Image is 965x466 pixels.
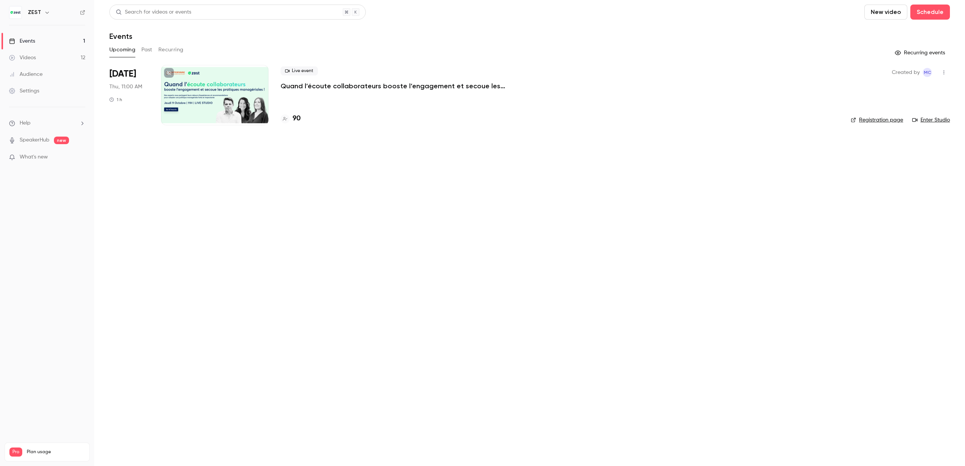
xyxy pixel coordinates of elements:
[864,5,907,20] button: New video
[281,82,507,91] a: Quand l’écoute collaborateurs booste l’engagement et secoue les pratiques managériales !
[141,44,152,56] button: Past
[281,66,318,75] span: Live event
[9,448,22,457] span: Pro
[27,449,85,455] span: Plan usage
[891,47,950,59] button: Recurring events
[9,6,21,18] img: ZEST
[20,119,31,127] span: Help
[109,97,122,103] div: 1 h
[109,44,135,56] button: Upcoming
[9,37,35,45] div: Events
[912,116,950,124] a: Enter Studio
[116,8,191,16] div: Search for videos or events
[109,68,136,80] span: [DATE]
[924,68,931,77] span: MC
[851,116,903,124] a: Registration page
[9,87,39,95] div: Settings
[158,44,184,56] button: Recurring
[54,137,69,144] span: new
[9,119,85,127] li: help-dropdown-opener
[923,68,932,77] span: Marie Cannaferina
[20,153,48,161] span: What's new
[109,83,142,91] span: Thu, 11:00 AM
[109,65,149,125] div: Oct 9 Thu, 11:00 AM (Europe/Paris)
[293,114,301,124] h4: 90
[281,114,301,124] a: 90
[892,68,920,77] span: Created by
[109,32,132,41] h1: Events
[910,5,950,20] button: Schedule
[76,154,85,161] iframe: Noticeable Trigger
[9,71,43,78] div: Audience
[20,136,49,144] a: SpeakerHub
[9,54,36,62] div: Videos
[28,9,41,16] h6: ZEST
